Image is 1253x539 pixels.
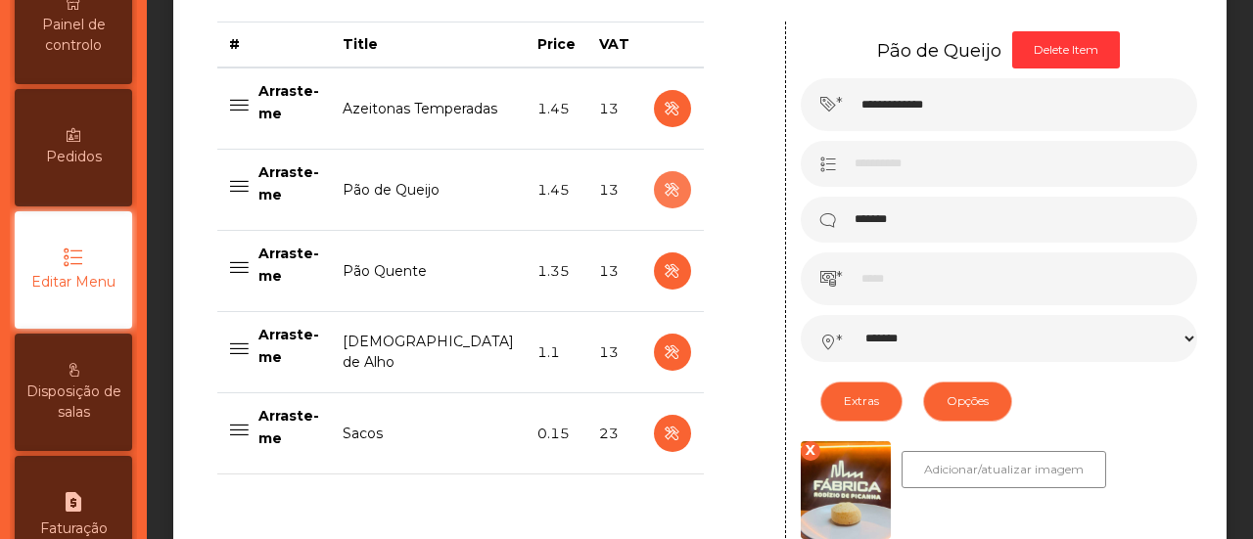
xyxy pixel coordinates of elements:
[258,405,319,449] p: Arraste-me
[331,312,526,393] td: [DEMOGRAPHIC_DATA] de Alho
[331,393,526,474] td: Sacos
[587,312,641,393] td: 13
[801,441,820,461] div: X
[587,150,641,231] td: 13
[20,15,127,56] span: Painel de controlo
[820,382,903,421] button: Extras
[258,324,319,368] p: Arraste-me
[526,67,587,150] td: 1.45
[587,22,641,68] th: VAT
[587,67,641,150] td: 13
[217,22,331,68] th: #
[331,231,526,312] td: Pão Quente
[877,38,1001,63] h5: Pão de Queijo
[526,393,587,474] td: 0.15
[331,150,526,231] td: Pão de Queijo
[331,22,526,68] th: Title
[20,382,127,423] span: Disposição de salas
[331,67,526,150] td: Azeitonas Temperadas
[31,272,116,292] span: Editar Menu
[587,393,641,474] td: 23
[258,161,319,205] p: Arraste-me
[902,451,1106,488] button: Adicionar/atualizar imagem
[258,243,319,287] p: Arraste-me
[526,312,587,393] td: 1.1
[587,231,641,312] td: 13
[526,150,587,231] td: 1.45
[1012,31,1120,68] button: Delete Item
[923,382,1012,421] button: Opções
[62,490,85,514] i: request_page
[46,147,102,167] span: Pedidos
[258,80,319,124] p: Arraste-me
[40,518,108,539] span: Faturação
[526,22,587,68] th: Price
[526,231,587,312] td: 1.35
